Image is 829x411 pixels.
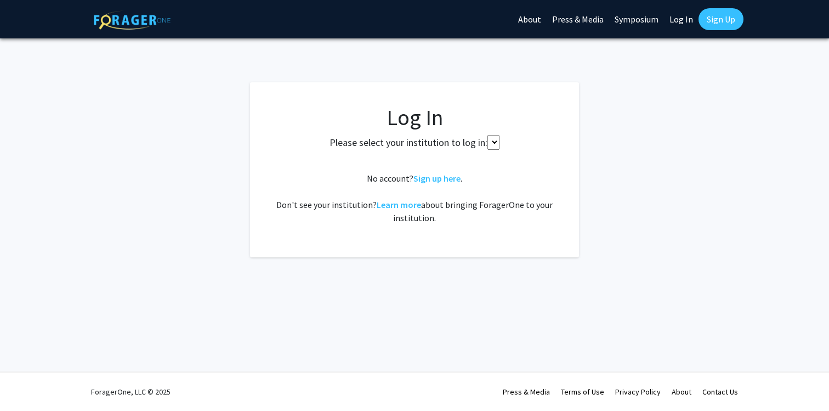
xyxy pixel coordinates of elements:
img: ForagerOne Logo [94,10,171,30]
div: ForagerOne, LLC © 2025 [91,373,171,411]
a: Press & Media [503,387,550,397]
div: No account? . Don't see your institution? about bringing ForagerOne to your institution. [272,172,557,224]
label: Please select your institution to log in: [330,135,487,150]
a: Sign Up [699,8,743,30]
a: Contact Us [702,387,738,397]
a: Sign up here [413,173,461,184]
a: About [672,387,691,397]
a: Learn more about bringing ForagerOne to your institution [377,199,421,210]
a: Terms of Use [561,387,604,397]
h1: Log In [272,104,557,131]
a: Privacy Policy [615,387,661,397]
